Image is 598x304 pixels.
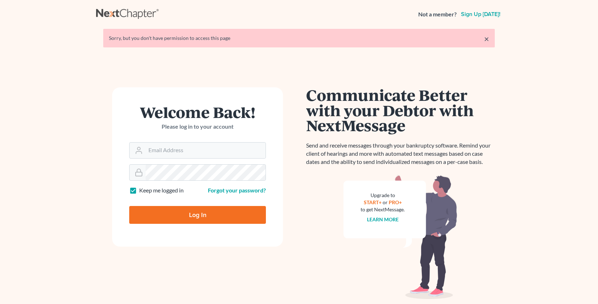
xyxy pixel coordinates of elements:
[306,141,495,166] p: Send and receive messages through your bankruptcy software. Remind your client of hearings and mo...
[146,143,266,158] input: Email Address
[361,206,405,213] div: to get NextMessage.
[367,216,399,222] a: Learn more
[109,35,489,42] div: Sorry, but you don't have permission to access this page
[129,123,266,131] p: Please log in to your account
[139,186,184,195] label: Keep me logged in
[389,199,402,205] a: PRO+
[361,192,405,199] div: Upgrade to
[418,10,457,19] strong: Not a member?
[129,206,266,224] input: Log In
[208,187,266,194] a: Forgot your password?
[364,199,382,205] a: START+
[129,104,266,120] h1: Welcome Back!
[383,199,388,205] span: or
[484,35,489,43] a: ×
[306,87,495,133] h1: Communicate Better with your Debtor with NextMessage
[460,11,502,17] a: Sign up [DATE]!
[343,175,457,299] img: nextmessage_bg-59042aed3d76b12b5cd301f8e5b87938c9018125f34e5fa2b7a6b67550977c72.svg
